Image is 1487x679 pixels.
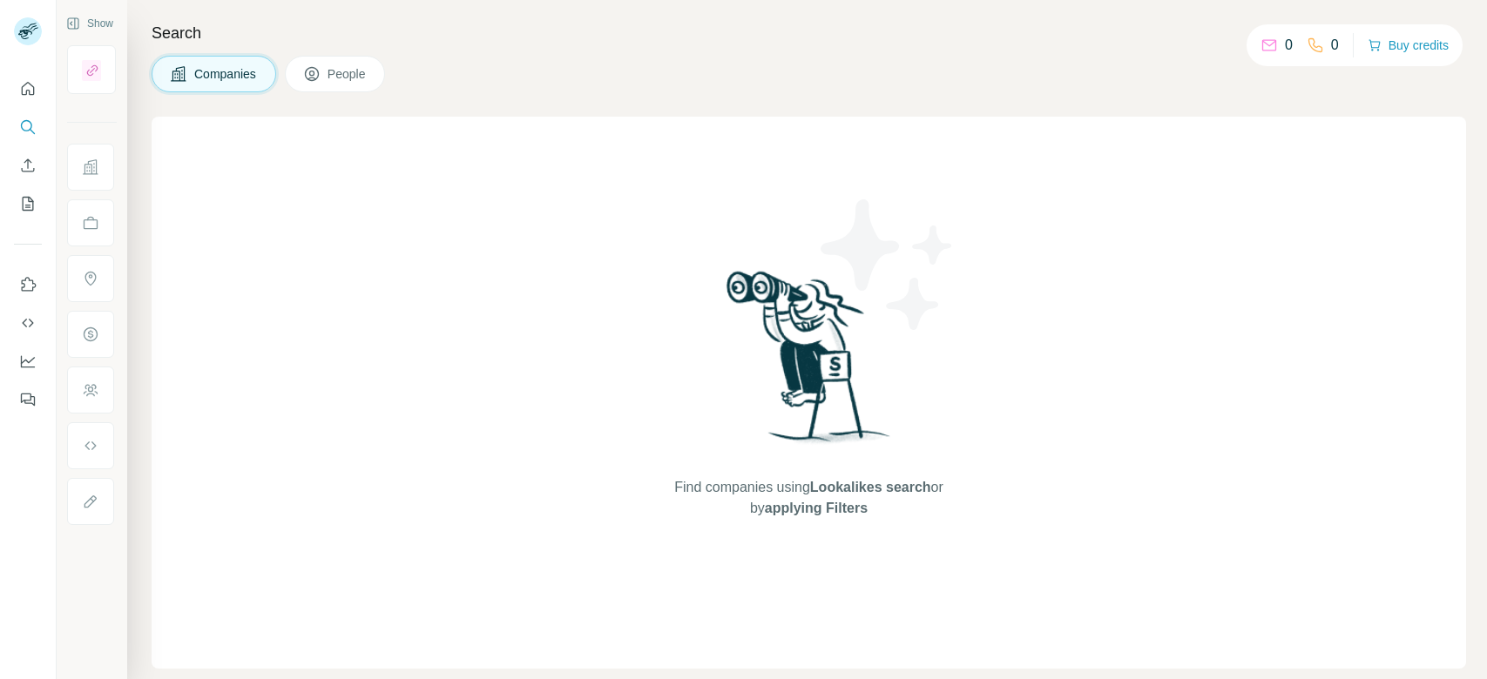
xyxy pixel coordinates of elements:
img: Surfe Illustration - Woman searching with binoculars [719,266,900,461]
span: People [328,65,368,83]
button: Use Surfe on LinkedIn [14,269,42,300]
button: Show [54,10,125,37]
p: 0 [1331,35,1339,56]
h4: Search [152,21,1466,45]
button: My lists [14,188,42,219]
button: Enrich CSV [14,150,42,181]
img: Surfe Illustration - Stars [809,186,966,343]
button: Buy credits [1368,33,1449,57]
button: Dashboard [14,346,42,377]
span: Lookalikes search [810,480,931,494]
button: Search [14,111,42,143]
button: Use Surfe API [14,307,42,339]
p: 0 [1285,35,1293,56]
span: Find companies using or by [669,477,948,519]
span: Companies [194,65,258,83]
button: Feedback [14,384,42,415]
span: applying Filters [765,501,868,515]
button: Quick start [14,73,42,104]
